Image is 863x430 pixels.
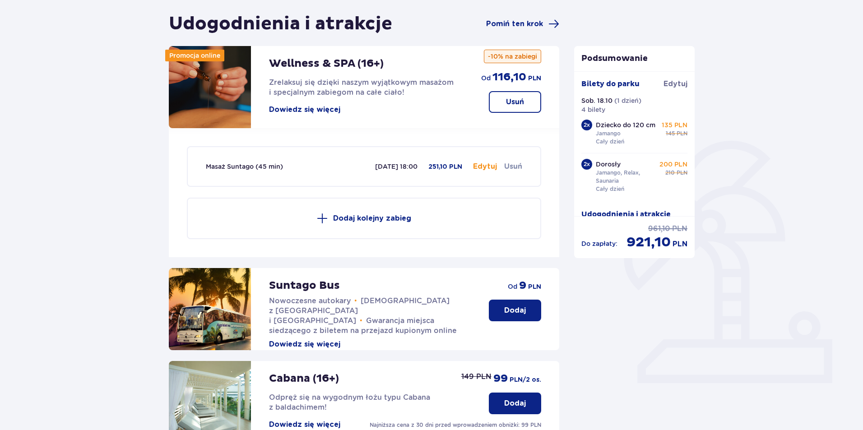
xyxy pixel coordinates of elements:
div: 2 x [581,120,592,130]
p: 251,10 PLN [428,162,462,171]
button: Dowiedz się więcej [269,105,340,115]
button: Dowiedz się więcej [269,420,340,430]
span: 210 [665,169,675,177]
p: 149 PLN [461,372,492,382]
span: 961,10 [648,224,670,234]
p: Cały dzień [596,138,624,146]
button: Dodaj kolejny zabieg [187,198,541,239]
span: Pomiń ten krok [486,19,543,29]
span: • [360,316,362,325]
img: attraction [169,46,251,128]
a: Pomiń ten krok [486,18,559,29]
span: od [508,282,517,291]
button: Dodaj [489,300,541,321]
span: • [354,296,357,305]
span: 9 [519,279,526,292]
p: Jamango [596,129,621,138]
p: Usuń [506,97,524,107]
p: 200 PLN [659,160,687,169]
button: Dowiedz się więcej [269,339,340,349]
div: Promocja online [165,50,224,61]
p: Dodaj kolejny zabieg [333,213,411,223]
p: 135 PLN [662,120,687,129]
span: od [481,74,491,83]
p: Cabana (16+) [269,372,339,385]
span: 116,10 [492,70,526,84]
p: Podsumowanie [574,53,695,64]
p: [DATE] 18:00 [375,162,418,171]
p: 4 bilety [581,105,605,114]
h1: Udogodnienia i atrakcje [169,13,392,35]
div: Masaż Suntago (45 min) [206,162,283,171]
p: Bilety do parku [581,79,640,89]
p: Jamango, Relax, Saunaria [596,169,658,185]
p: Udogodnienia i atrakcje [581,209,671,219]
span: 921,10 [626,234,671,251]
img: attraction [169,268,251,350]
span: PLN [528,282,541,291]
span: [DEMOGRAPHIC_DATA] z [GEOGRAPHIC_DATA] i [GEOGRAPHIC_DATA] [269,296,450,325]
span: PLN [528,74,541,83]
p: Dodaj [504,398,526,408]
p: Wellness & SPA (16+) [269,57,384,70]
p: Dziecko do 120 cm [596,120,655,129]
p: Sob. 18.10 [581,96,612,105]
span: PLN /2 os. [510,375,541,384]
span: PLN [677,169,687,177]
p: Najniższa cena z 30 dni przed wprowadzeniem obniżki: 99 PLN [370,421,541,429]
span: PLN [672,224,687,234]
p: ( 1 dzień ) [614,96,641,105]
span: PLN [677,129,687,138]
button: Dodaj [489,393,541,414]
span: PLN [673,239,687,249]
span: Zrelaksuj się dzięki naszym wyjątkowym masażom i specjalnym zabiegom na całe ciało! [269,78,454,97]
p: Cały dzień [596,185,624,193]
span: Nowoczesne autokary [269,296,351,305]
span: 99 [493,372,508,385]
div: 2 x [581,159,592,170]
button: Edytuj [473,162,497,171]
p: Dodaj [504,305,526,315]
button: Usuń [504,162,522,171]
span: Odpręż się na wygodnym łożu typu Cabana z baldachimem! [269,393,430,412]
span: Edytuj [663,79,687,89]
p: Do zapłaty : [581,239,617,248]
span: 145 [666,129,675,138]
p: Suntago Bus [269,279,340,292]
p: -10% na zabiegi [484,50,541,63]
button: Usuń [489,91,541,113]
p: Dorosły [596,160,621,169]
